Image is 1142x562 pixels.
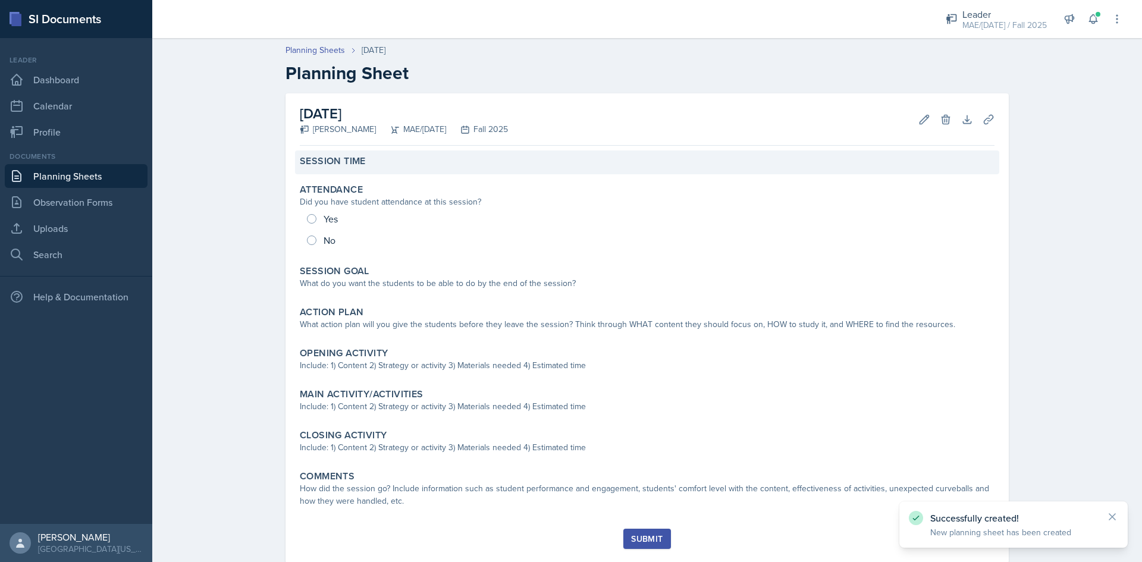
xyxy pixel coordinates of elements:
label: Opening Activity [300,347,388,359]
div: Include: 1) Content 2) Strategy or activity 3) Materials needed 4) Estimated time [300,400,994,413]
label: Action Plan [300,306,363,318]
div: Include: 1) Content 2) Strategy or activity 3) Materials needed 4) Estimated time [300,359,994,372]
label: Session Goal [300,265,369,277]
div: [GEOGRAPHIC_DATA][US_STATE] in [GEOGRAPHIC_DATA] [38,543,143,555]
div: Leader [962,7,1047,21]
label: Comments [300,470,354,482]
a: Calendar [5,94,148,118]
div: [DATE] [362,44,385,56]
button: Submit [623,529,670,549]
a: Planning Sheets [285,44,345,56]
div: Help & Documentation [5,285,148,309]
div: [PERSON_NAME] [38,531,143,543]
div: Leader [5,55,148,65]
div: Fall 2025 [446,123,508,136]
div: Include: 1) Content 2) Strategy or activity 3) Materials needed 4) Estimated time [300,441,994,454]
a: Dashboard [5,68,148,92]
a: Observation Forms [5,190,148,214]
label: Main Activity/Activities [300,388,423,400]
a: Profile [5,120,148,144]
div: How did the session go? Include information such as student performance and engagement, students'... [300,482,994,507]
div: Documents [5,151,148,162]
p: Successfully created! [930,512,1097,524]
div: [PERSON_NAME] [300,123,376,136]
a: Planning Sheets [5,164,148,188]
div: What do you want the students to be able to do by the end of the session? [300,277,994,290]
div: MAE/[DATE] / Fall 2025 [962,19,1047,32]
label: Session Time [300,155,366,167]
h2: [DATE] [300,103,508,124]
h2: Planning Sheet [285,62,1009,84]
a: Uploads [5,216,148,240]
div: Did you have student attendance at this session? [300,196,994,208]
label: Attendance [300,184,363,196]
label: Closing Activity [300,429,387,441]
p: New planning sheet has been created [930,526,1097,538]
div: MAE/[DATE] [376,123,446,136]
div: Submit [631,534,663,544]
div: What action plan will you give the students before they leave the session? Think through WHAT con... [300,318,994,331]
a: Search [5,243,148,266]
